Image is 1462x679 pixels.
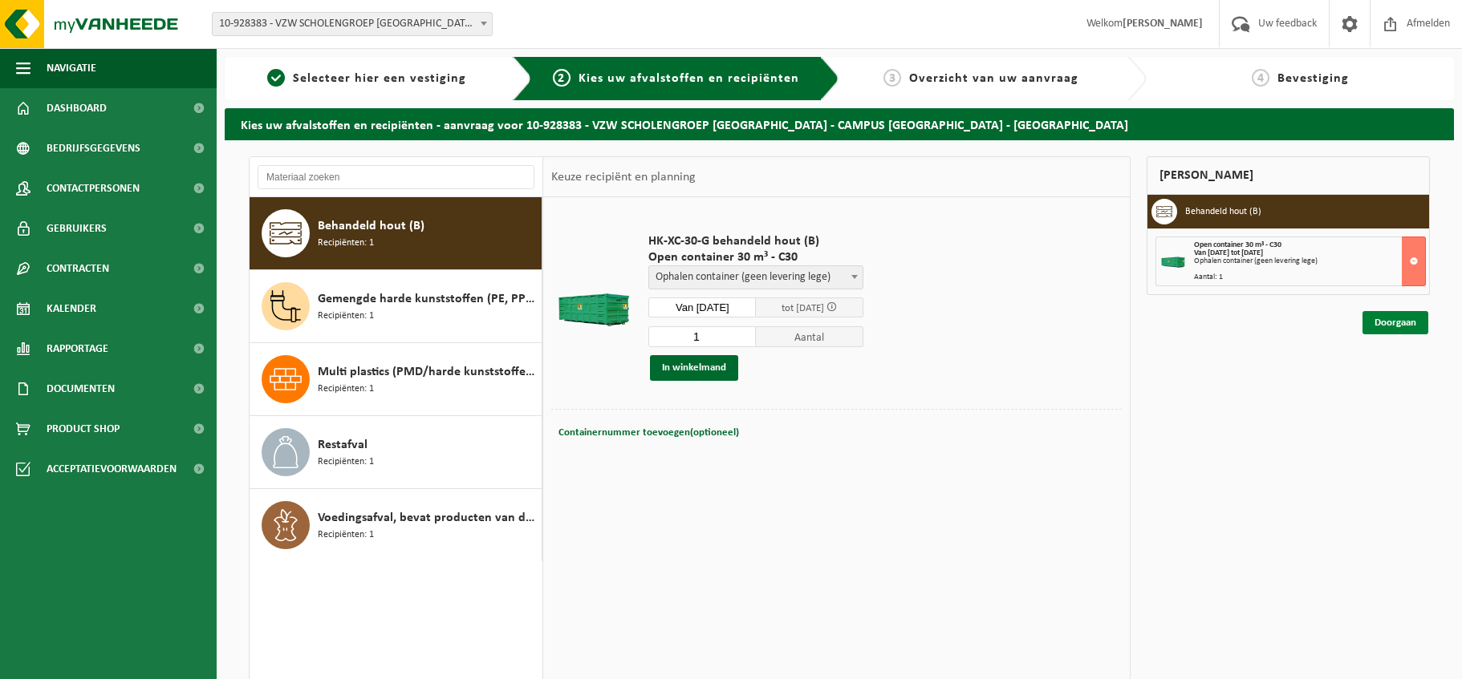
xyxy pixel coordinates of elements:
a: Doorgaan [1363,311,1428,334]
span: Open container 30 m³ - C30 [1194,240,1281,249]
span: Recipiënten: 1 [318,382,374,397]
span: 1 [267,69,285,87]
button: Restafval Recipiënten: 1 [250,416,542,489]
span: Navigatie [47,48,96,88]
span: Selecteer hier een vestiging [293,72,466,85]
span: 3 [883,69,901,87]
span: Multi plastics (PMD/harde kunststoffen/spanbanden/EPS/folie naturel/folie gemengd) [318,362,538,382]
input: Selecteer datum [648,297,756,317]
span: 4 [1252,69,1269,87]
span: Recipiënten: 1 [318,309,374,324]
span: Kalender [47,289,96,329]
div: Keuze recipiënt en planning [543,157,704,197]
button: Multi plastics (PMD/harde kunststoffen/spanbanden/EPS/folie naturel/folie gemengd) Recipiënten: 1 [250,343,542,416]
span: HK-XC-30-G behandeld hout (B) [648,233,863,249]
a: 1Selecteer hier een vestiging [233,69,500,88]
span: Kies uw afvalstoffen en recipiënten [579,72,799,85]
span: Ophalen container (geen levering lege) [648,265,863,289]
span: Overzicht van uw aanvraag [909,72,1078,85]
span: Recipiënten: 1 [318,236,374,251]
span: Behandeld hout (B) [318,216,424,236]
span: Bevestiging [1277,72,1349,85]
h2: Kies uw afvalstoffen en recipiënten - aanvraag voor 10-928383 - VZW SCHOLENGROEP [GEOGRAPHIC_DATA... [225,108,1454,139]
span: Contracten [47,249,109,289]
button: Voedingsafval, bevat producten van dierlijke oorsprong, onverpakt, categorie 3 Recipiënten: 1 [250,489,542,561]
span: Recipiënten: 1 [318,455,374,470]
button: In winkelmand [650,355,738,381]
div: Ophalen container (geen levering lege) [1194,257,1425,265]
span: Voedingsafval, bevat producten van dierlijke oorsprong, onverpakt, categorie 3 [318,508,538,527]
span: 10-928383 - VZW SCHOLENGROEP SINT-MICHIEL - CAMPUS BARNUM - ROESELARE [213,13,492,35]
strong: [PERSON_NAME] [1123,18,1203,30]
span: Containernummer toevoegen(optioneel) [558,427,739,438]
span: Bedrijfsgegevens [47,128,140,168]
span: Rapportage [47,329,108,369]
span: 2 [553,69,571,87]
span: Contactpersonen [47,168,140,208]
input: Materiaal zoeken [258,165,534,189]
strong: Van [DATE] tot [DATE] [1194,249,1263,257]
button: Gemengde harde kunststoffen (PE, PP en PVC), recycleerbaar (industrieel) Recipiënten: 1 [250,270,542,343]
h3: Behandeld hout (B) [1185,199,1261,224]
span: Gemengde harde kunststoffen (PE, PP en PVC), recycleerbaar (industrieel) [318,289,538,309]
span: Ophalen container (geen levering lege) [649,266,863,289]
span: Documenten [47,369,115,409]
button: Behandeld hout (B) Recipiënten: 1 [250,197,542,270]
button: Containernummer toevoegen(optioneel) [557,422,741,444]
div: Aantal: 1 [1194,273,1425,281]
span: Recipiënten: 1 [318,527,374,543]
span: 10-928383 - VZW SCHOLENGROEP SINT-MICHIEL - CAMPUS BARNUM - ROESELARE [212,12,493,36]
span: Open container 30 m³ - C30 [648,249,863,265]
span: Dashboard [47,88,107,128]
span: Restafval [318,435,368,455]
span: Gebruikers [47,208,107,249]
span: Aantal [756,326,863,347]
span: Acceptatievoorwaarden [47,449,177,489]
span: Product Shop [47,409,120,449]
span: tot [DATE] [782,303,824,313]
div: [PERSON_NAME] [1147,156,1430,195]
